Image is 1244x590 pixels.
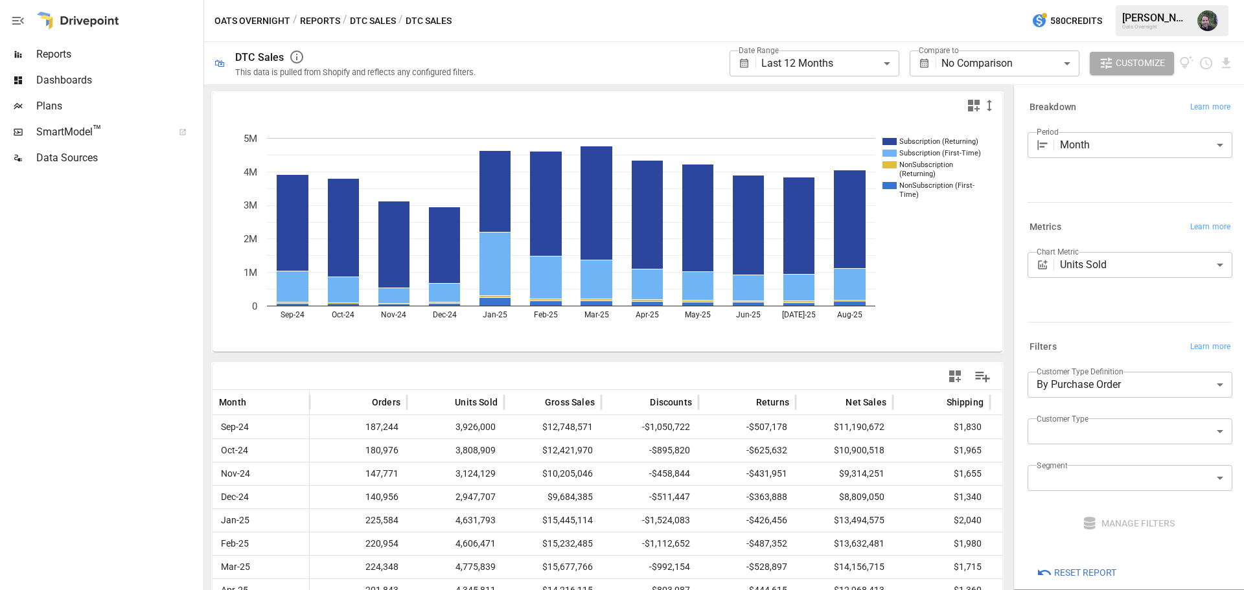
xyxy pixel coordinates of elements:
[525,393,544,411] button: Sort
[996,509,1081,532] span: $86,714
[1030,220,1061,234] h6: Metrics
[968,362,997,391] button: Manage Columns
[219,532,303,555] span: Feb-25
[36,124,165,140] span: SmartModel
[219,462,303,485] span: Nov-24
[802,462,886,485] span: $9,314,251
[219,416,303,438] span: Sep-24
[650,396,692,409] span: Discounts
[93,122,102,139] span: ™
[608,439,692,462] span: -$895,820
[511,532,595,555] span: $15,232,485
[899,137,978,146] text: Subscription (Returning)
[736,310,761,319] text: Jun-25
[350,13,396,29] button: DTC Sales
[899,556,984,578] span: $1,715
[1199,56,1214,71] button: Schedule report
[756,396,789,409] span: Returns
[739,45,779,56] label: Date Range
[919,45,959,56] label: Compare to
[899,486,984,508] span: $1,340
[899,439,984,462] span: $1,965
[705,439,789,462] span: -$625,632
[316,439,400,462] span: 180,976
[381,310,406,319] text: Nov-24
[1037,126,1059,137] label: Period
[36,47,201,62] span: Reports
[1037,413,1088,424] label: Customer Type
[630,393,649,411] button: Sort
[413,462,498,485] span: 3,124,129
[511,462,595,485] span: $10,205,046
[1122,24,1190,30] div: Oats Overnight
[511,416,595,438] span: $12,748,571
[996,532,1081,555] span: $124,594
[316,462,400,485] span: 147,771
[737,393,755,411] button: Sort
[899,161,953,169] text: NonSubscription
[235,67,476,77] div: This data is pulled from Shopify and reflects any configured filters.
[705,556,789,578] span: -$528,897
[483,310,507,319] text: Jan-25
[235,51,284,63] div: DTC Sales
[1037,460,1067,471] label: Segment
[1060,132,1232,158] div: Month
[1197,10,1218,31] img: Rick DeKeizer
[782,310,816,319] text: [DATE]-25
[219,396,246,409] span: Month
[213,119,993,352] svg: A chart.
[219,556,303,578] span: Mar-25
[1179,52,1194,75] button: View documentation
[244,199,257,211] text: 3M
[1054,565,1116,581] span: Reset Report
[1116,55,1165,71] span: Customize
[996,556,1081,578] span: $122,007
[996,416,1081,438] span: $29,104
[636,310,659,319] text: Apr-25
[1190,221,1230,234] span: Learn more
[511,556,595,578] span: $15,677,766
[608,532,692,555] span: -$1,112,652
[316,509,400,532] span: 225,584
[608,509,692,532] span: -$1,524,083
[608,416,692,438] span: -$1,050,722
[899,190,919,199] text: Time)
[214,13,290,29] button: Oats Overnight
[455,396,498,409] span: Units Sold
[1030,340,1057,354] h6: Filters
[244,166,257,178] text: 4M
[802,439,886,462] span: $10,900,518
[1030,100,1076,115] h6: Breakdown
[413,486,498,508] span: 2,947,707
[899,462,984,485] span: $1,655
[435,393,454,411] button: Sort
[761,57,833,69] span: Last 12 Months
[802,556,886,578] span: $14,156,715
[802,532,886,555] span: $13,632,481
[705,509,789,532] span: -$426,456
[214,57,225,69] div: 🛍
[802,486,886,508] span: $8,809,050
[899,532,984,555] span: $1,980
[244,133,257,144] text: 5M
[584,310,609,319] text: Mar-25
[248,393,266,411] button: Sort
[1028,372,1232,398] div: By Purchase Order
[413,532,498,555] span: 4,606,471
[846,396,886,409] span: Net Sales
[281,310,305,319] text: Sep-24
[244,233,257,245] text: 2M
[837,310,862,319] text: Aug-25
[219,439,303,462] span: Oct-24
[1037,246,1079,257] label: Chart Metric
[899,416,984,438] span: $1,830
[1090,52,1174,75] button: Customize
[996,486,1081,508] span: $28,789
[1026,9,1107,33] button: 580Credits
[316,532,400,555] span: 220,954
[36,73,201,88] span: Dashboards
[1190,341,1230,354] span: Learn more
[705,532,789,555] span: -$487,352
[899,170,936,178] text: (Returning)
